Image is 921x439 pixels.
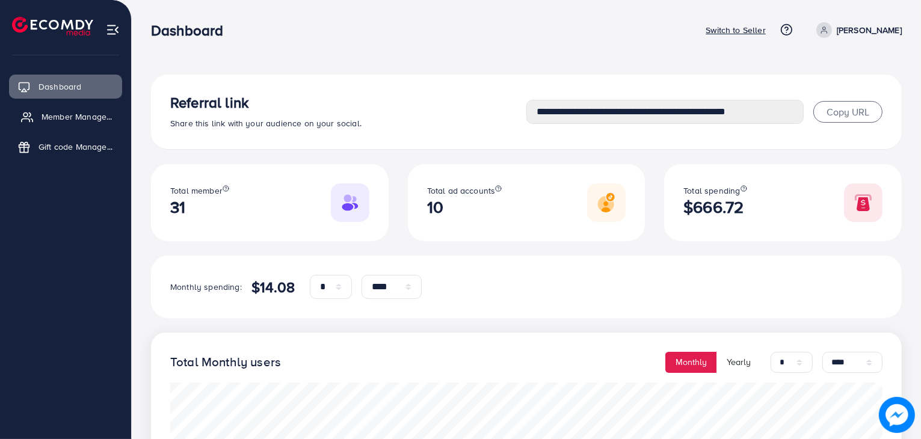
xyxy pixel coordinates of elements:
span: Share this link with your audience on your social. [170,117,362,129]
a: [PERSON_NAME] [812,22,902,38]
img: Responsive image [331,183,369,222]
span: Total ad accounts [427,185,496,197]
span: Copy URL [827,105,869,118]
img: logo [12,17,93,35]
a: Member Management [9,105,122,129]
span: Member Management [42,111,116,123]
p: Monthly spending: [170,280,242,294]
p: Switch to Seller [706,23,766,37]
img: menu [106,23,120,37]
img: Responsive image [844,183,882,222]
h3: Referral link [170,94,526,111]
span: Total member [170,185,223,197]
h4: $14.08 [251,278,295,296]
a: Gift code Management [9,135,122,159]
h4: Total Monthly users [170,355,281,370]
button: Yearly [716,352,761,373]
button: Copy URL [813,101,882,123]
span: Gift code Management [39,141,113,153]
span: Dashboard [39,81,81,93]
span: Total spending [683,185,740,197]
h3: Dashboard [151,22,233,39]
img: image [879,397,915,433]
h2: $666.72 [683,197,747,217]
p: [PERSON_NAME] [837,23,902,37]
h2: 10 [427,197,502,217]
a: Dashboard [9,75,122,99]
h2: 31 [170,197,229,217]
button: Monthly [665,352,717,373]
img: Responsive image [587,183,626,222]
